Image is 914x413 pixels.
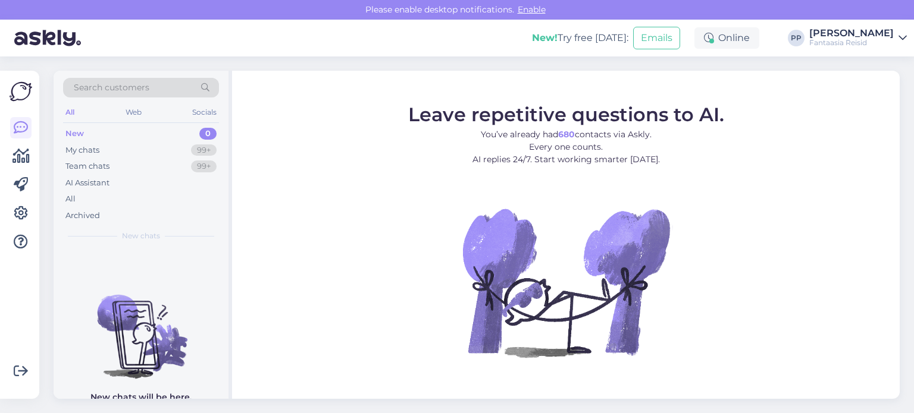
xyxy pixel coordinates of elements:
[408,103,724,126] span: Leave repetitive questions to AI.
[191,160,217,172] div: 99+
[190,105,219,120] div: Socials
[809,38,894,48] div: Fantaasia Reisid
[90,391,192,403] p: New chats will be here.
[65,193,76,205] div: All
[809,29,907,48] a: [PERSON_NAME]Fantaasia Reisid
[65,177,109,189] div: AI Assistant
[122,231,160,241] span: New chats
[65,144,99,156] div: My chats
[459,175,673,389] img: No Chat active
[408,128,724,166] p: You’ve already had contacts via Askly. Every one counts. AI replies 24/7. Start working smarter [...
[191,144,217,156] div: 99+
[558,129,575,140] b: 680
[788,30,805,46] div: PP
[65,160,109,172] div: Team chats
[809,29,894,38] div: [PERSON_NAME]
[123,105,144,120] div: Web
[74,81,149,94] span: Search customers
[694,27,759,49] div: Online
[65,210,100,222] div: Archived
[65,128,84,140] div: New
[63,105,77,120] div: All
[514,4,549,15] span: Enable
[54,273,228,380] img: No chats
[633,27,680,49] button: Emails
[532,32,558,43] b: New!
[10,80,32,103] img: Askly Logo
[199,128,217,140] div: 0
[532,31,628,45] div: Try free [DATE]:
